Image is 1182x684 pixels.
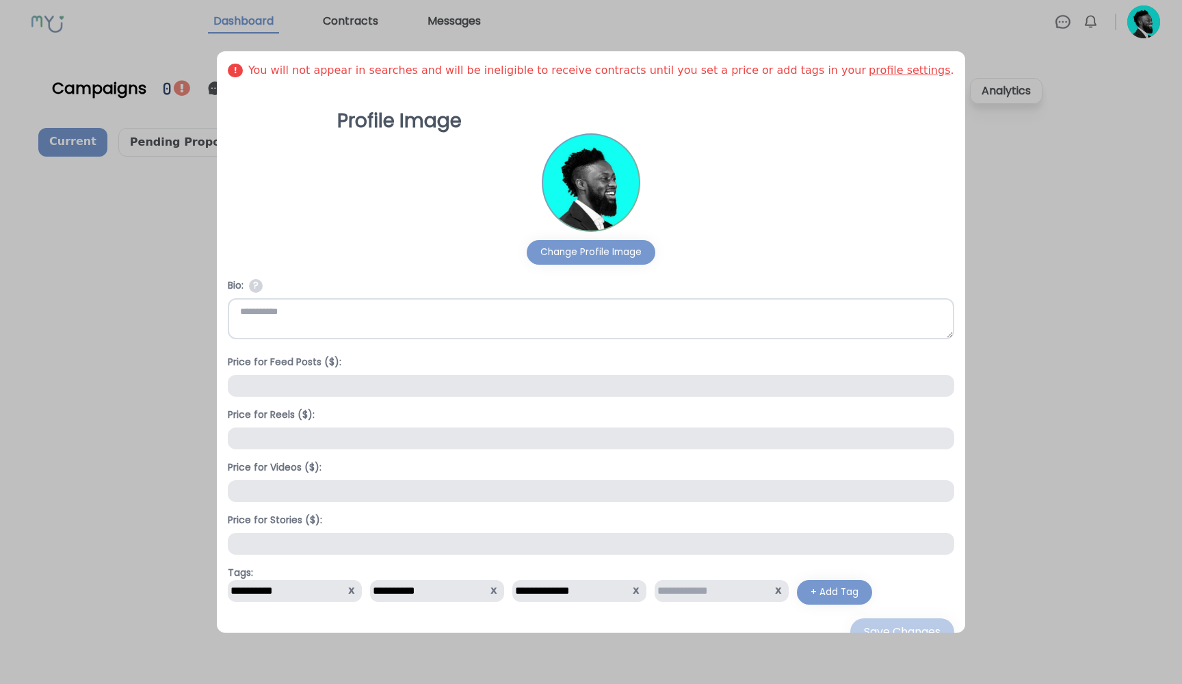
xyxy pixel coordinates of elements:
span: x [626,582,646,599]
span: x [768,582,789,599]
h4: Price for Feed Posts ($): [228,355,954,369]
h4: Price for Stories ($): [228,513,954,527]
h4: Bio: [228,278,954,293]
img: Profile [543,135,639,231]
div: Save Changes [864,624,941,640]
h3: Profile Image [337,109,844,133]
button: x [768,579,789,600]
a: profile settings [869,64,950,77]
h4: Tags: [228,566,954,580]
button: + Add Tag [797,580,872,605]
button: x [626,579,646,600]
span: ! [228,64,242,77]
button: x [484,579,504,600]
span: x [341,582,362,599]
span: x [484,582,504,599]
h4: Price for Reels ($): [228,408,954,422]
div: Change Profile Image [540,246,642,259]
h4: Price for Videos ($): [228,460,954,475]
button: x [341,579,362,600]
button: Change Profile Image [527,240,655,265]
div: + Add Tag [811,586,858,599]
button: Save Changes [850,618,954,646]
span: You will not appear in searches and will be ineligible to receive contracts until you set a price... [248,62,954,79]
span: Tell potential clients about yourself! Who are you as a creator or an influencer? What causes mot... [249,279,263,293]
